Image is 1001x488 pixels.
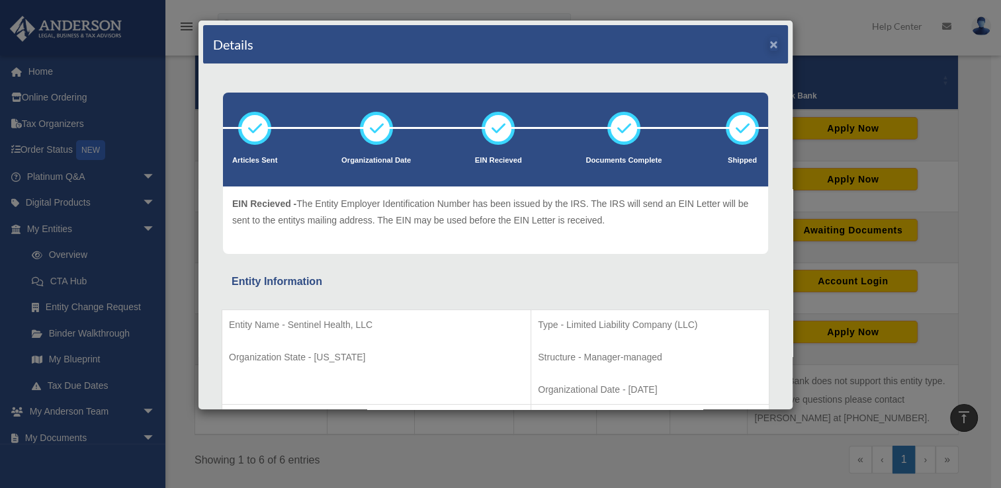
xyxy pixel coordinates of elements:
div: Entity Information [232,272,760,291]
p: Type - Limited Liability Company (LLC) [538,317,762,333]
p: Documents Complete [586,154,662,167]
p: Organizational Date [341,154,411,167]
p: EIN Recieved [475,154,522,167]
p: Organizational Date - [DATE] [538,382,762,398]
p: Structure - Manager-managed [538,349,762,366]
p: The Entity Employer Identification Number has been issued by the IRS. The IRS will send an EIN Le... [232,196,759,228]
p: Entity Name - Sentinel Health, LLC [229,317,524,333]
p: Shipped [726,154,759,167]
p: Organization State - [US_STATE] [229,349,524,366]
p: Articles Sent [232,154,277,167]
button: × [769,37,778,51]
span: EIN Recieved - [232,198,296,209]
h4: Details [213,35,253,54]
